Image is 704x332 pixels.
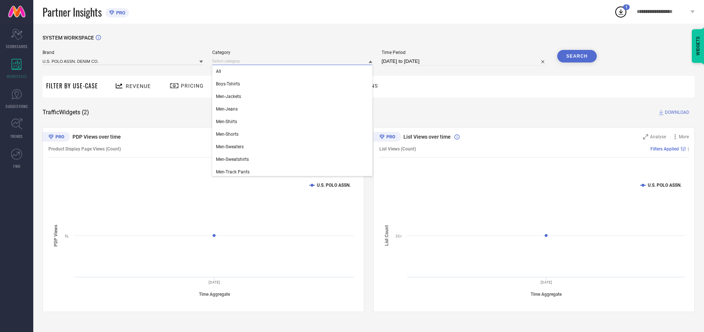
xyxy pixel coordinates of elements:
[212,90,373,103] div: Men-Jackets
[382,57,548,66] input: Select time period
[540,280,552,284] text: [DATE]
[114,10,125,16] span: PRO
[126,83,151,89] span: Revenue
[7,74,27,79] span: WORKSPACE
[209,280,220,284] text: [DATE]
[382,50,548,55] span: Time Period
[614,5,627,18] div: Open download list
[43,132,70,143] div: Premium
[643,134,648,139] svg: Zoom
[379,146,416,152] span: List Views (Count)
[72,134,121,140] span: PDP Views over time
[212,103,373,115] div: Men-Jeans
[373,132,401,143] div: Premium
[216,119,237,124] span: Men-Shirts
[648,183,681,188] text: U.S. POLO ASSN.
[216,144,244,149] span: Men-Sweaters
[6,44,28,49] span: SCORECARDS
[46,81,98,90] span: Filter By Use-Case
[212,78,373,90] div: Boys-Tshirts
[650,146,679,152] span: Filters Applied
[557,50,597,62] button: Search
[48,146,121,152] span: Product Display Page Views (Count)
[216,81,240,87] span: Boys-Tshirts
[212,140,373,153] div: Men-Sweaters
[43,4,102,20] span: Partner Insights
[212,153,373,166] div: Men-Sweatshirts
[216,157,249,162] span: Men-Sweatshirts
[43,35,94,41] span: SYSTEM WORKSPACE
[212,166,373,178] div: Men-Track Pants
[181,83,204,89] span: Pricing
[65,234,69,238] text: 5L
[396,234,402,238] text: 2Cr
[679,134,689,139] span: More
[10,133,23,139] span: TRENDS
[665,109,689,116] span: DOWNLOAD
[212,50,373,55] span: Category
[212,128,373,140] div: Men-Shorts
[216,169,250,175] span: Men-Track Pants
[216,132,238,137] span: Men-Shorts
[212,57,373,65] input: Select category
[13,163,20,169] span: FWD
[403,134,451,140] span: List Views over time
[625,5,627,10] span: 1
[650,134,666,139] span: Analyse
[212,115,373,128] div: Men-Shirts
[384,225,389,246] tspan: List Count
[199,292,230,297] tspan: Time Aggregate
[53,224,58,246] tspan: PDP Views
[216,106,238,112] span: Men-Jeans
[43,109,89,116] span: Traffic Widgets ( 2 )
[317,183,351,188] text: U.S. POLO ASSN.
[6,104,28,109] span: SUGGESTIONS
[688,146,689,152] span: |
[43,50,203,55] span: Brand
[531,292,562,297] tspan: Time Aggregate
[216,69,221,74] span: All
[212,65,373,78] div: All
[216,94,241,99] span: Men-Jackets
